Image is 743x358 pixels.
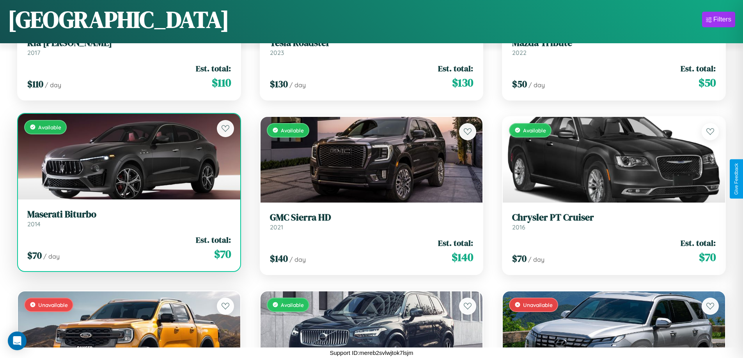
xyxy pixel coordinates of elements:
[523,302,553,308] span: Unavailable
[512,49,527,56] span: 2022
[528,81,545,89] span: / day
[681,237,716,249] span: Est. total:
[270,252,288,265] span: $ 140
[681,63,716,74] span: Est. total:
[438,63,473,74] span: Est. total:
[27,37,231,56] a: Kia [PERSON_NAME]2017
[512,37,716,56] a: Mazda Tribute2022
[528,256,544,263] span: / day
[270,78,288,90] span: $ 130
[45,81,61,89] span: / day
[702,12,735,27] button: Filters
[699,249,716,265] span: $ 70
[27,220,41,228] span: 2014
[512,212,716,231] a: Chrysler PT Cruiser2016
[512,212,716,223] h3: Chrysler PT Cruiser
[270,212,473,223] h3: GMC Sierra HD
[270,212,473,231] a: GMC Sierra HD2021
[452,75,473,90] span: $ 130
[438,237,473,249] span: Est. total:
[8,4,229,35] h1: [GEOGRAPHIC_DATA]
[27,49,40,56] span: 2017
[214,246,231,262] span: $ 70
[43,252,60,260] span: / day
[196,234,231,245] span: Est. total:
[196,63,231,74] span: Est. total:
[27,37,231,49] h3: Kia [PERSON_NAME]
[289,256,306,263] span: / day
[38,302,68,308] span: Unavailable
[699,75,716,90] span: $ 50
[512,78,527,90] span: $ 50
[330,347,413,358] p: Support ID: mereb2svlwjtok7lsjm
[212,75,231,90] span: $ 110
[38,124,61,131] span: Available
[27,249,42,262] span: $ 70
[281,302,304,308] span: Available
[27,78,43,90] span: $ 110
[289,81,306,89] span: / day
[512,252,527,265] span: $ 70
[713,16,731,23] div: Filters
[270,223,283,231] span: 2021
[523,127,546,134] span: Available
[27,209,231,228] a: Maserati Biturbo2014
[734,163,739,195] div: Give Feedback
[512,223,525,231] span: 2016
[270,37,473,56] a: Tesla Roadster2023
[270,49,284,56] span: 2023
[270,37,473,49] h3: Tesla Roadster
[452,249,473,265] span: $ 140
[27,209,231,220] h3: Maserati Biturbo
[512,37,716,49] h3: Mazda Tribute
[8,332,27,350] div: Open Intercom Messenger
[281,127,304,134] span: Available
